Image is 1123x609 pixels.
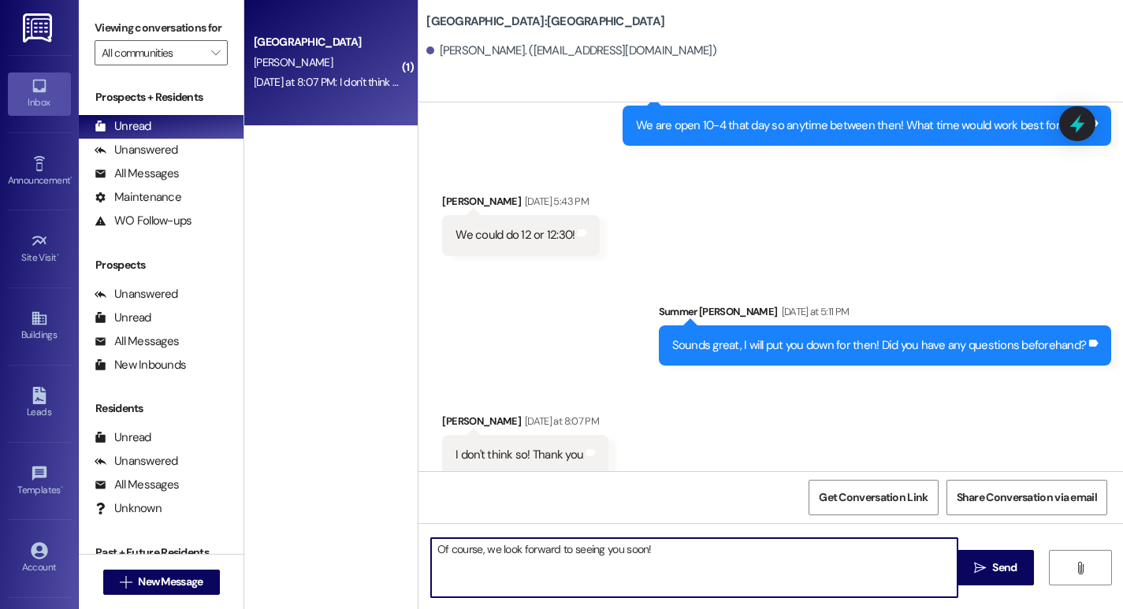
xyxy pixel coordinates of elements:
i:  [1074,562,1086,574]
label: Viewing conversations for [95,16,228,40]
button: New Message [103,570,220,595]
div: [DATE] 5:43 PM [521,193,589,210]
b: [GEOGRAPHIC_DATA]: [GEOGRAPHIC_DATA] [426,13,664,30]
input: All communities [102,40,203,65]
a: Leads [8,382,71,425]
div: We are open 10-4 that day so anytime between then! What time would work best for you? [636,117,1086,134]
div: Prospects + Residents [79,89,244,106]
span: • [70,173,73,184]
div: [DATE] at 5:11 PM [778,303,850,320]
i:  [974,562,986,574]
div: Prospects [79,257,244,273]
div: Unanswered [95,142,178,158]
i:  [211,46,220,59]
div: [PERSON_NAME] [442,193,600,215]
img: ResiDesk Logo [23,13,55,43]
i:  [120,576,132,589]
div: [GEOGRAPHIC_DATA] [254,34,400,50]
div: I don't think so! Thank you [456,447,583,463]
div: Unread [95,310,151,326]
div: WO Follow-ups [95,213,192,229]
span: Get Conversation Link [819,489,928,506]
a: Buildings [8,305,71,347]
div: All Messages [95,333,179,350]
div: Residents [79,400,244,417]
div: [PERSON_NAME]. ([EMAIL_ADDRESS][DOMAIN_NAME]) [426,43,716,59]
div: Unanswered [95,453,178,470]
span: • [57,250,59,261]
a: Site Visit • [8,228,71,270]
a: Templates • [8,460,71,503]
span: Share Conversation via email [957,489,1097,506]
div: [DATE] at 8:07 PM [521,413,599,429]
div: Maintenance [95,189,181,206]
button: Get Conversation Link [809,480,938,515]
button: Send [958,550,1034,585]
div: Unanswered [95,286,178,303]
button: Share Conversation via email [946,480,1107,515]
span: New Message [138,574,203,590]
a: Inbox [8,72,71,115]
span: Send [992,559,1017,576]
div: Summer [PERSON_NAME] [659,303,1112,325]
div: New Inbounds [95,357,186,373]
div: [PERSON_NAME] [442,413,608,435]
a: Account [8,537,71,580]
div: Unknown [95,500,162,517]
div: Unread [95,118,151,135]
div: All Messages [95,165,179,182]
span: • [61,482,63,493]
div: [DATE] at 8:07 PM: I don't think so! Thank you [254,75,456,89]
div: Past + Future Residents [79,544,244,561]
div: All Messages [95,477,179,493]
div: Unread [95,429,151,446]
span: [PERSON_NAME] [254,55,333,69]
textarea: Of course, we look forward to seeing you soon [431,538,958,597]
div: We could do 12 or 12:30! [456,227,575,243]
div: Sounds great, I will put you down for then! Did you have any questions beforehand? [672,337,1087,354]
